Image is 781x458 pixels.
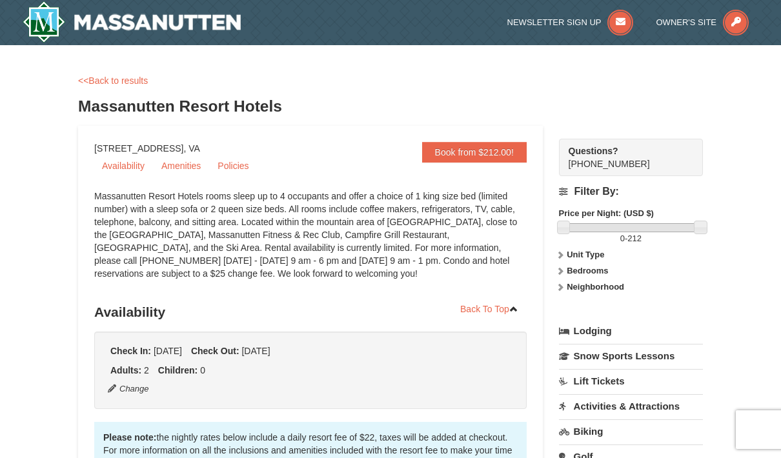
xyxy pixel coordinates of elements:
strong: Unit Type [567,250,604,259]
strong: Bedrooms [567,266,608,275]
a: <<Back to results [78,75,148,86]
a: Owner's Site [656,17,749,27]
h3: Massanutten Resort Hotels [78,94,703,119]
strong: Check Out: [191,346,239,356]
a: Back To Top [452,299,527,319]
a: Book from $212.00! [422,142,527,163]
a: Massanutten Resort [23,1,241,43]
a: Newsletter Sign Up [507,17,634,27]
strong: Children: [158,365,198,375]
span: 0 [200,365,205,375]
strong: Adults: [110,365,141,375]
a: Lift Tickets [559,369,703,393]
span: [PHONE_NUMBER] [569,144,680,169]
strong: Questions? [569,146,618,156]
h3: Availability [94,299,527,325]
strong: Neighborhood [567,282,624,292]
label: - [559,232,703,245]
strong: Please note: [103,432,156,443]
a: Snow Sports Lessons [559,344,703,368]
a: Policies [210,156,256,175]
a: Biking [559,419,703,443]
span: Owner's Site [656,17,717,27]
span: Newsletter Sign Up [507,17,602,27]
img: Massanutten Resort Logo [23,1,241,43]
span: 0 [620,234,625,243]
span: [DATE] [241,346,270,356]
a: Amenities [154,156,208,175]
span: 212 [627,234,642,243]
strong: Price per Night: (USD $) [559,208,654,218]
a: Availability [94,156,152,175]
a: Lodging [559,319,703,343]
a: Activities & Attractions [559,394,703,418]
span: [DATE] [154,346,182,356]
div: Massanutten Resort Hotels rooms sleep up to 4 occupants and offer a choice of 1 king size bed (li... [94,190,527,293]
h4: Filter By: [559,186,703,197]
strong: Check In: [110,346,151,356]
span: 2 [144,365,149,375]
button: Change [107,382,150,396]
